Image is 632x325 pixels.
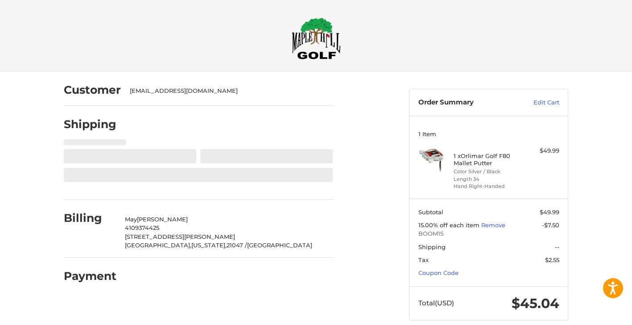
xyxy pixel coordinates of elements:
[454,183,522,190] li: Hand Right-Handed
[125,216,137,223] span: May
[125,224,159,231] span: 4109374425
[418,256,429,263] span: Tax
[418,221,481,229] span: 15.00% off each item
[418,229,559,238] span: BOOM15
[191,242,227,249] span: [US_STATE],
[512,295,559,312] span: $45.04
[137,216,188,223] span: [PERSON_NAME]
[514,98,559,107] a: Edit Cart
[418,299,454,307] span: Total (USD)
[454,152,522,167] h4: 1 x Orlimar Golf F80 Mallet Putter
[542,221,559,229] span: -$7.50
[418,98,514,107] h3: Order Summary
[125,242,191,249] span: [GEOGRAPHIC_DATA],
[64,83,121,97] h2: Customer
[545,256,559,263] span: $2.55
[524,146,559,155] div: $49.99
[418,130,559,137] h3: 1 Item
[247,242,312,249] span: [GEOGRAPHIC_DATA]
[64,269,116,283] h2: Payment
[540,208,559,216] span: $49.99
[130,87,324,96] div: [EMAIL_ADDRESS][DOMAIN_NAME]
[64,211,116,225] h2: Billing
[292,17,341,59] img: Maple Hill Golf
[481,221,505,229] a: Remove
[64,117,116,131] h2: Shipping
[418,208,443,216] span: Subtotal
[454,175,522,183] li: Length 34
[125,233,235,240] span: [STREET_ADDRESS][PERSON_NAME]
[227,242,247,249] span: 21047 /
[555,243,559,250] span: --
[454,168,522,175] li: Color Silver / Black
[418,243,446,250] span: Shipping
[418,269,459,276] a: Coupon Code
[558,301,632,325] iframe: Google Customer Reviews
